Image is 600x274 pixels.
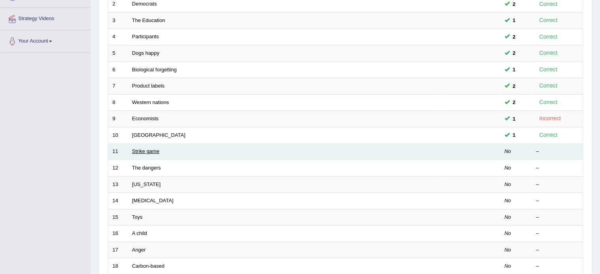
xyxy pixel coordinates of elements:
[132,83,164,89] a: Product labels
[108,193,128,209] td: 14
[108,29,128,45] td: 4
[505,230,511,236] em: No
[510,82,519,90] span: You can still take this question
[108,127,128,144] td: 10
[536,164,579,172] div: –
[536,246,579,254] div: –
[132,230,147,236] a: A child
[505,198,511,203] em: No
[536,65,561,74] div: Correct
[132,116,159,121] a: Economists
[132,1,157,7] a: Democrats
[108,45,128,62] td: 5
[132,247,146,253] a: Anger
[536,181,579,188] div: –
[536,263,579,270] div: –
[108,111,128,127] td: 9
[132,214,143,220] a: Toys
[108,94,128,111] td: 8
[510,98,519,106] span: You can still take this question
[0,30,90,50] a: Your Account
[108,242,128,258] td: 17
[132,198,174,203] a: [MEDICAL_DATA]
[505,165,511,171] em: No
[0,8,90,28] a: Strategy Videos
[108,12,128,29] td: 3
[536,32,561,41] div: Correct
[536,48,561,58] div: Correct
[505,247,511,253] em: No
[108,144,128,160] td: 11
[510,115,519,123] span: You can still take this question
[132,99,169,105] a: Western nations
[510,49,519,57] span: You can still take this question
[108,62,128,78] td: 6
[536,114,564,123] div: Incorrect
[510,16,519,24] span: You can still take this question
[536,130,561,140] div: Correct
[132,148,159,154] a: Strike game
[505,148,511,154] em: No
[132,67,177,73] a: Biological forgetting
[505,181,511,187] em: No
[132,263,164,269] a: Carbon-based
[536,230,579,237] div: –
[536,148,579,155] div: –
[132,165,161,171] a: The dangers
[505,214,511,220] em: No
[108,160,128,176] td: 12
[132,17,165,23] a: The Education
[132,34,159,39] a: Participants
[536,214,579,221] div: –
[510,65,519,74] span: You can still take this question
[536,16,561,25] div: Correct
[132,132,185,138] a: [GEOGRAPHIC_DATA]
[108,176,128,193] td: 13
[108,78,128,95] td: 7
[132,50,159,56] a: Dogs happy
[108,209,128,226] td: 15
[536,197,579,205] div: –
[536,98,561,107] div: Correct
[510,33,519,41] span: You can still take this question
[108,226,128,242] td: 16
[505,263,511,269] em: No
[132,181,161,187] a: [US_STATE]
[510,131,519,139] span: You can still take this question
[536,81,561,90] div: Correct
